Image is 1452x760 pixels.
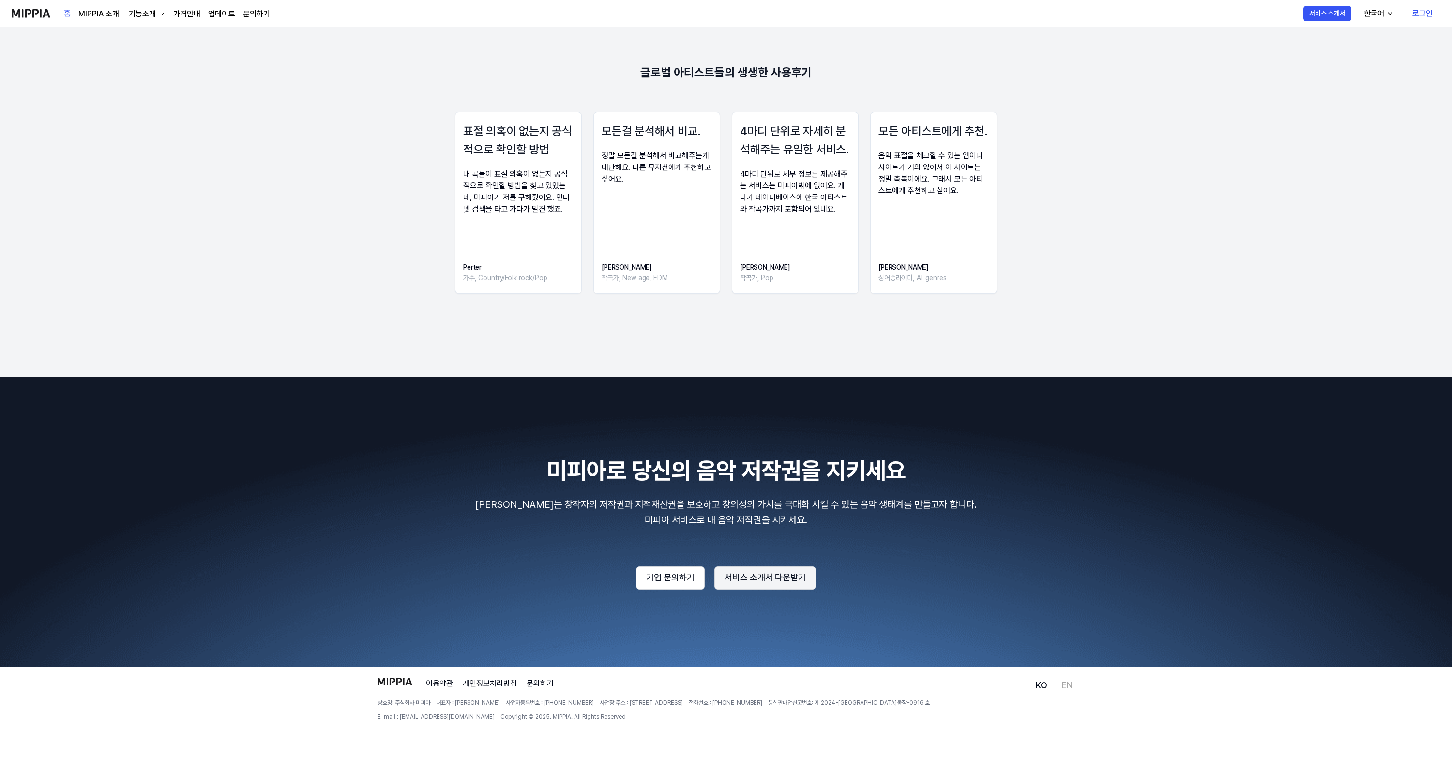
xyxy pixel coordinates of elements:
[740,168,850,215] div: 4마디 단위로 세부 정보를 제공해주는 서비스는 미피아밖에 없어요. 게다가 데이터베이스에 한국 아티스트와 작곡가까지 포함되어 있네요.
[436,699,500,707] span: 대표자 : [PERSON_NAME]
[463,122,574,159] h3: 표절 의혹이 없는지 공식적으로 확인할 방법
[878,273,946,283] div: 싱어송라이터, All genres
[378,699,430,707] span: 상호명: 주식회사 미피아
[506,699,594,707] span: 사업자등록번호 : [PHONE_NUMBER]
[64,0,71,27] a: 홈
[600,699,683,707] span: 사업장 주소 : [STREET_ADDRESS]
[602,273,668,283] div: 작곡가, New age, EDM
[463,678,517,689] a: 개인정보처리방침
[378,678,412,685] img: logo
[1036,680,1047,691] a: KO
[714,566,816,590] button: 서비스 소개서 다운받기
[527,678,554,689] a: 문의하기
[127,8,158,20] div: 기능소개
[12,497,1440,528] p: [PERSON_NAME]는 창작자의 저작권과 지적재산권을 보호하고 창의성의 가치를 극대화 시킬 수 있는 음악 생태계를 만들고자 합니다. 미피아 서비스로 내 음악 저작권을 지키세요.
[602,262,668,273] div: [PERSON_NAME]
[602,150,712,185] div: 정말 모든걸 분석해서 비교해주는게 대단해요. 다른 뮤지션에게 추천하고 싶어요.
[602,122,712,140] h3: 모든걸 분석해서 비교.
[127,8,166,20] button: 기능소개
[1362,8,1386,19] div: 한국어
[463,273,547,283] div: 가수, Country/Folk rock/Pop
[463,168,574,215] div: 내 곡들이 표절 의혹이 없는지 공식적으로 확인할 방법을 찾고 있었는데, 미피아가 저를 구해줬어요. 인터넷 검색을 타고 가다가 발견 했죠.
[768,699,930,707] span: 통신판매업신고번호: 제 2024-[GEOGRAPHIC_DATA]동작-0916 호
[689,699,762,707] span: 전화번호 : [PHONE_NUMBER]
[636,566,705,590] button: 기업 문의하기
[426,678,453,689] a: 이용약관
[740,122,850,159] h3: 4마디 단위로 자세히 분석해주는 유일한 서비스.
[173,8,200,20] a: 가격안내
[378,713,495,721] span: E-mail : [EMAIL_ADDRESS][DOMAIN_NAME]
[243,8,270,20] a: 문의하기
[1303,6,1351,21] button: 서비스 소개서
[12,455,1440,487] h2: 미피아로 당신의 음악 저작권을 지키세요
[740,262,790,273] div: [PERSON_NAME]
[1062,680,1073,691] a: EN
[208,8,235,20] a: 업데이트
[878,122,989,140] h3: 모든 아티스트에게 추천.
[640,63,812,83] div: 글로벌 아티스트들의 생생한 사용후기
[500,713,626,721] span: Copyright © 2025. MIPPIA. All Rights Reserved
[740,273,790,283] div: 작곡가, Pop
[1356,4,1400,23] button: 한국어
[463,262,547,273] div: Perter
[878,262,946,273] div: [PERSON_NAME]
[78,8,119,20] a: MIPPIA 소개
[878,150,989,197] div: 음악 표절을 체크할 수 있는 앱이나 사이트가 거의 없어서 이 사이트는 정말 축복이에요. 그래서 모든 아티스트에게 추천하고 싶어요.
